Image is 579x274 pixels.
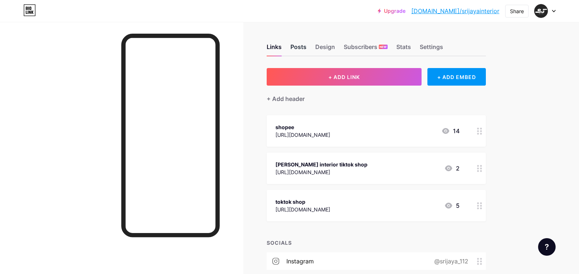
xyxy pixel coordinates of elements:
span: NEW [380,45,386,49]
span: + ADD LINK [328,74,360,80]
div: Design [315,42,335,56]
div: Subscribers [344,42,388,56]
div: + Add header [267,94,305,103]
div: SOCIALS [267,239,486,247]
div: 14 [441,127,460,135]
div: [URL][DOMAIN_NAME] [275,131,330,139]
div: [URL][DOMAIN_NAME] [275,168,367,176]
div: [URL][DOMAIN_NAME] [275,206,330,213]
button: + ADD LINK [267,68,422,86]
div: @srijaya_112 [423,257,477,266]
div: 5 [444,201,460,210]
div: Links [267,42,282,56]
div: Posts [290,42,306,56]
div: instagram [286,257,314,266]
div: toktok shop [275,198,330,206]
img: Mainz 04 [534,4,548,18]
div: Settings [420,42,443,56]
a: Upgrade [378,8,405,14]
div: Stats [396,42,411,56]
div: shopee [275,123,330,131]
div: [PERSON_NAME] interior tiktok shop [275,161,367,168]
div: 2 [444,164,460,173]
div: Share [510,7,524,15]
div: + ADD EMBED [427,68,485,86]
a: [DOMAIN_NAME]/srijayainterior [411,7,499,15]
